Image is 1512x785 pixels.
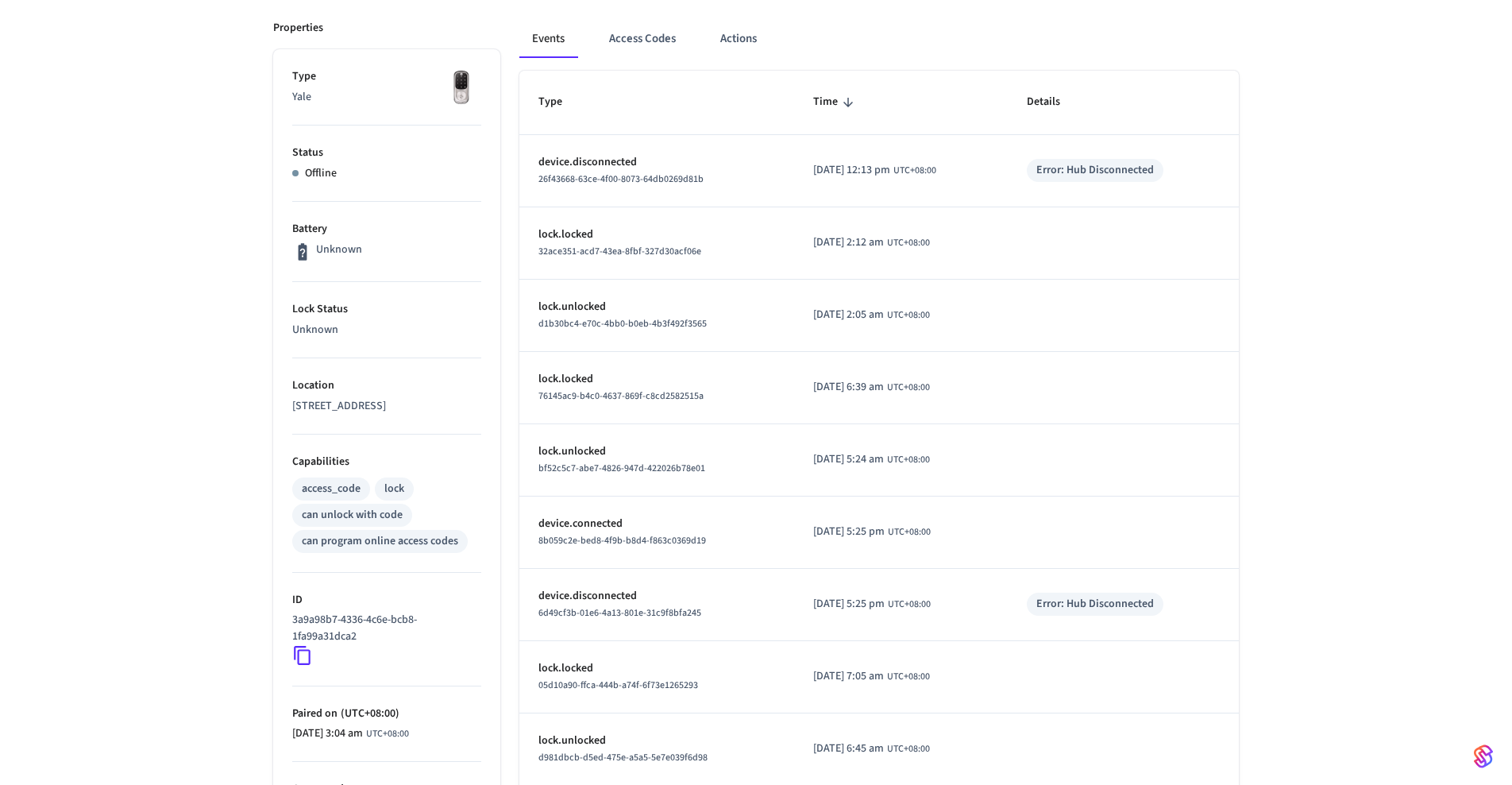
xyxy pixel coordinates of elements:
[292,612,475,645] p: 3a9a98b7-4336-4c6e-bcb8-1fa99a31dca2
[538,371,775,388] p: lock.locked
[538,90,583,114] span: Type
[813,162,890,179] span: [DATE] 12:13 pm
[887,236,930,250] span: UTC+08:00
[813,596,931,613] div: Etc/GMT-8
[813,668,884,685] span: [DATE] 7:05 am
[887,381,930,395] span: UTC+08:00
[813,90,858,114] span: Time
[538,679,698,692] span: 05d10a90-ffca-444b-a74f-6f73e1265293
[887,742,930,756] span: UTC+08:00
[888,525,931,539] span: UTC+08:00
[302,481,361,497] div: access_code
[1036,162,1154,179] div: Error: Hub Disconnected
[519,20,1239,58] div: ant example
[538,588,775,605] p: device.disconnected
[813,451,930,468] div: Etc/GMT-8
[538,534,706,547] span: 8b059c2e-bed8-4f9b-b8d4-f863c0369d19
[538,226,775,243] p: lock.locked
[813,234,884,251] span: [DATE] 2:12 am
[887,670,930,684] span: UTC+08:00
[888,597,931,612] span: UTC+08:00
[538,660,775,677] p: lock.locked
[519,20,577,58] button: Events
[302,507,403,524] div: can unlock with code
[813,524,885,540] span: [DATE] 5:25 pm
[292,221,481,238] p: Battery
[538,317,707,331] span: d1b30bc4-e70c-4bb0-b0eb-4b3f492f3565
[813,741,884,757] span: [DATE] 6:45 am
[292,454,481,470] p: Capabilities
[813,379,930,396] div: Etc/GMT-8
[813,741,930,757] div: Etc/GMT-8
[366,727,409,741] span: UTC+08:00
[316,242,362,258] p: Unknown
[292,322,481,338] p: Unknown
[538,733,775,749] p: lock.unlocked
[813,307,884,323] span: [DATE] 2:05 am
[813,307,930,323] div: Etc/GMT-8
[708,20,769,58] button: Actions
[292,301,481,318] p: Lock Status
[538,443,775,460] p: lock.unlocked
[1474,744,1493,769] img: SeamLogoGradient.69752ec5.svg
[813,379,884,396] span: [DATE] 6:39 am
[813,451,884,468] span: [DATE] 5:24 am
[893,164,936,178] span: UTC+08:00
[384,481,404,497] div: lock
[813,524,931,540] div: Etc/GMT-8
[337,706,399,721] span: ( UTC+08:00 )
[292,377,481,394] p: Location
[538,245,701,258] span: 32ace351-acd7-43ea-8fbf-327d30acf06e
[596,20,688,58] button: Access Codes
[442,68,481,108] img: Yale Assure Touchscreen Wifi Smart Lock, Satin Nickel, Front
[887,308,930,323] span: UTC+08:00
[305,165,337,182] p: Offline
[813,596,885,613] span: [DATE] 5:25 pm
[538,516,775,532] p: device.connected
[538,606,701,620] span: 6d49cf3b-01e6-4a13-801e-31c9f8bfa245
[538,751,708,764] span: d981dbcb-d5ed-475e-a5a5-5e7e039f6d98
[292,725,363,742] span: [DATE] 3:04 am
[538,462,705,475] span: bf52c5c7-abe7-4826-947d-422026b78e01
[292,89,481,106] p: Yale
[292,706,481,722] p: Paired on
[538,299,775,315] p: lock.unlocked
[813,162,936,179] div: Etc/GMT-8
[538,389,704,403] span: 76145ac9-b4c0-4637-869f-c8cd2582515a
[538,154,775,171] p: device.disconnected
[273,20,323,37] p: Properties
[292,68,481,85] p: Type
[292,398,481,415] p: [STREET_ADDRESS]
[538,172,704,186] span: 26f43668-63ce-4f00-8073-64db0269d81b
[813,234,930,251] div: Etc/GMT-8
[1036,596,1154,613] div: Error: Hub Disconnected
[1027,90,1081,114] span: Details
[302,533,458,550] div: can program online access codes
[813,668,930,685] div: Etc/GMT-8
[292,145,481,161] p: Status
[292,592,481,609] p: ID
[292,725,409,742] div: Etc/GMT-8
[887,453,930,467] span: UTC+08:00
